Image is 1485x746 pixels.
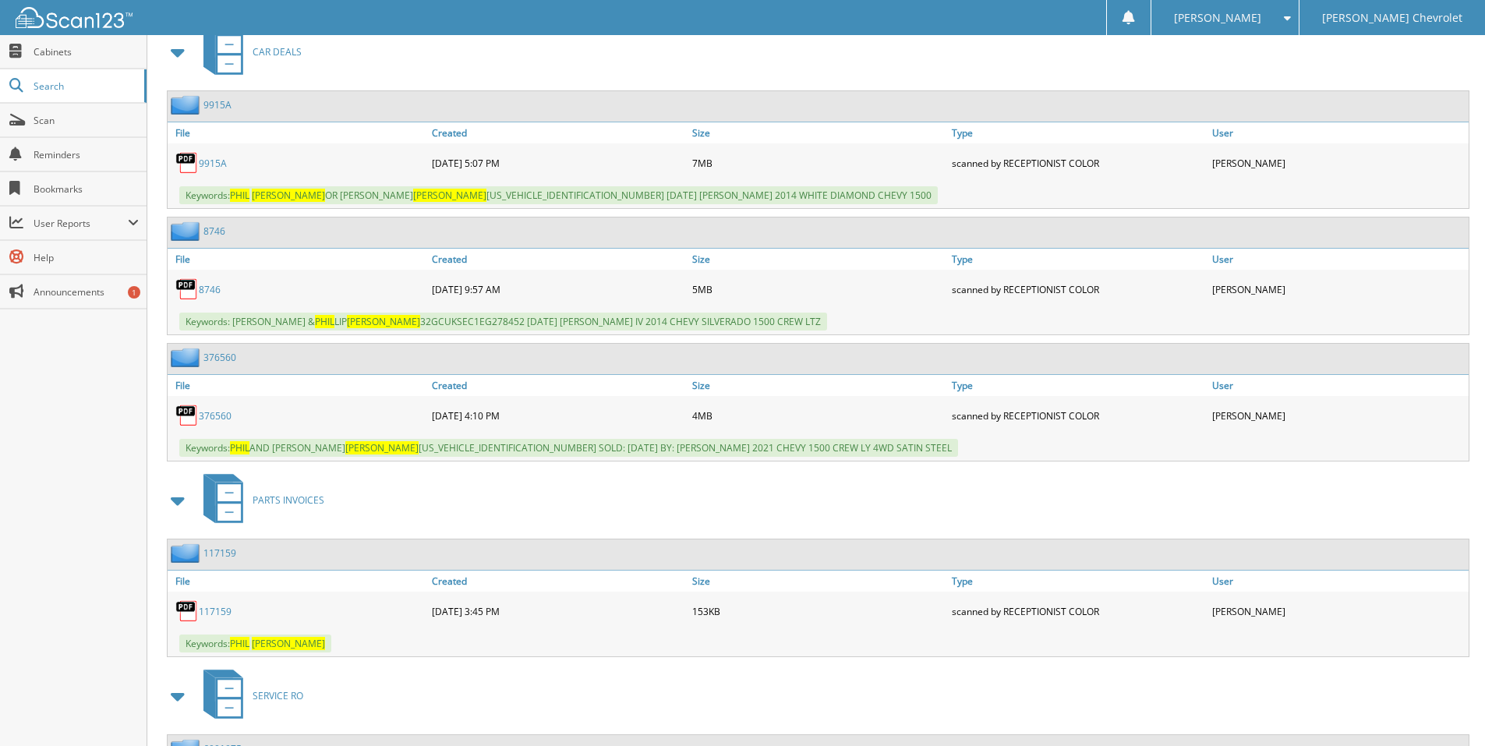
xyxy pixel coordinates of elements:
div: 5MB [688,274,949,305]
img: PDF.png [175,151,199,175]
span: [PERSON_NAME] [345,441,419,454]
span: PARTS INVOICES [253,493,324,507]
a: Type [948,249,1208,270]
img: PDF.png [175,404,199,427]
span: PHIL [315,315,334,328]
img: folder2.png [171,543,203,563]
div: 153KB [688,596,949,627]
div: [PERSON_NAME] [1208,400,1469,431]
a: 9915A [203,98,232,111]
span: PHIL [230,637,249,650]
span: [PERSON_NAME] [1174,13,1261,23]
div: [PERSON_NAME] [1208,274,1469,305]
span: CAR DEALS [253,45,302,58]
img: PDF.png [175,278,199,301]
a: User [1208,571,1469,592]
span: [PERSON_NAME] [252,189,325,202]
a: 8746 [199,283,221,296]
img: folder2.png [171,221,203,241]
img: folder2.png [171,348,203,367]
span: Help [34,251,139,264]
a: Created [428,571,688,592]
a: File [168,122,428,143]
span: [PERSON_NAME] Chevrolet [1322,13,1462,23]
div: scanned by RECEPTIONIST COLOR [948,596,1208,627]
div: scanned by RECEPTIONIST COLOR [948,147,1208,179]
a: Size [688,375,949,396]
span: Search [34,80,136,93]
span: SERVICE RO [253,689,303,702]
a: Size [688,249,949,270]
a: 376560 [199,409,232,422]
div: [DATE] 5:07 PM [428,147,688,179]
a: Size [688,571,949,592]
span: Keywords: AND [PERSON_NAME] [US_VEHICLE_IDENTIFICATION_NUMBER] SOLD: [DATE] BY: [PERSON_NAME] 202... [179,439,958,457]
a: File [168,375,428,396]
a: File [168,249,428,270]
span: Reminders [34,148,139,161]
span: Keywords: [179,635,331,652]
div: [DATE] 4:10 PM [428,400,688,431]
div: [DATE] 9:57 AM [428,274,688,305]
a: Type [948,375,1208,396]
div: scanned by RECEPTIONIST COLOR [948,274,1208,305]
div: 7MB [688,147,949,179]
a: PARTS INVOICES [194,469,324,531]
span: Bookmarks [34,182,139,196]
img: folder2.png [171,95,203,115]
span: [PERSON_NAME] [347,315,420,328]
span: Keywords: OR [PERSON_NAME] [US_VEHICLE_IDENTIFICATION_NUMBER] [DATE] [PERSON_NAME] 2014 WHITE DIA... [179,186,938,204]
div: [DATE] 3:45 PM [428,596,688,627]
a: Type [948,571,1208,592]
a: SERVICE RO [194,665,303,727]
img: PDF.png [175,599,199,623]
span: PHIL [230,441,249,454]
span: Scan [34,114,139,127]
div: 4MB [688,400,949,431]
a: Created [428,375,688,396]
span: [PERSON_NAME] [252,637,325,650]
a: File [168,571,428,592]
a: 376560 [203,351,236,364]
a: Type [948,122,1208,143]
a: User [1208,375,1469,396]
span: [PERSON_NAME] [413,189,486,202]
a: 117159 [199,605,232,618]
span: Keywords: [PERSON_NAME] & LIP 32GCUKSEC1EG278452 [DATE] [PERSON_NAME] IV 2014 CHEVY SILVERADO 150... [179,313,827,331]
a: Size [688,122,949,143]
a: User [1208,249,1469,270]
img: scan123-logo-white.svg [16,7,133,28]
span: User Reports [34,217,128,230]
a: 117159 [203,546,236,560]
a: CAR DEALS [194,21,302,83]
span: Cabinets [34,45,139,58]
iframe: Chat Widget [1407,671,1485,746]
span: PHIL [230,189,249,202]
span: Announcements [34,285,139,299]
a: 8746 [203,225,225,238]
div: [PERSON_NAME] [1208,596,1469,627]
a: Created [428,249,688,270]
a: 9915A [199,157,227,170]
div: [PERSON_NAME] [1208,147,1469,179]
div: scanned by RECEPTIONIST COLOR [948,400,1208,431]
div: 1 [128,286,140,299]
a: Created [428,122,688,143]
a: User [1208,122,1469,143]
